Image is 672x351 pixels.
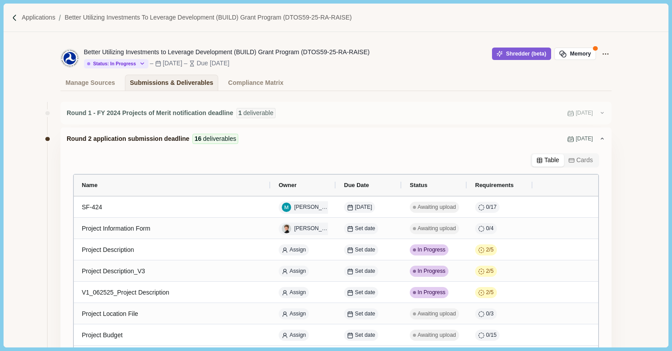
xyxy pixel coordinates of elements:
[82,199,263,216] div: SF-424
[344,202,375,213] button: [DATE]
[344,182,369,188] span: Due Date
[418,267,446,275] span: In Progress
[196,59,229,68] div: Due [DATE]
[486,331,497,339] span: 0 / 15
[486,203,497,211] span: 0 / 17
[347,203,372,211] span: [DATE]
[66,75,115,91] div: Manage Sources
[82,305,263,323] div: Project Location File
[203,134,236,144] span: deliverables
[355,267,376,275] span: Set date
[418,225,456,233] span: Awaiting upload
[486,267,494,275] span: 2 / 5
[486,310,494,318] span: 0 / 3
[82,263,263,280] div: Project Description_V3
[410,182,428,188] span: Status
[576,109,593,117] span: [DATE]
[344,308,378,319] button: Set date
[228,75,283,91] div: Compliance Matrix
[82,284,263,301] div: V1_062525_Project Description
[279,287,309,298] button: Assign
[223,75,288,91] a: Compliance Matrix
[344,266,378,277] button: Set date
[130,75,213,91] div: Submissions & Deliverables
[55,14,64,22] img: Forward slash icon
[576,135,593,143] span: [DATE]
[418,246,446,254] span: In Progress
[532,154,564,167] button: Table
[163,59,182,68] div: [DATE]
[294,225,330,233] span: [PERSON_NAME]
[279,266,309,277] button: Assign
[84,48,370,57] div: Better Utilizing Investments to Leverage Development (BUILD) Grant Program (DTOS59-25-RA-RAISE)
[279,308,309,319] button: Assign
[290,246,306,254] span: Assign
[61,49,79,67] img: 1654794644197-seal_us_dot_8.png
[238,108,242,118] span: 1
[150,59,153,68] div: –
[418,289,446,297] span: In Progress
[486,246,494,254] span: 2 / 5
[279,201,333,214] button: Megan R[PERSON_NAME]
[82,182,97,188] span: Name
[82,241,263,259] div: Project Description
[355,225,376,233] span: Set date
[282,224,291,233] img: Helena Merk
[355,246,376,254] span: Set date
[64,13,352,22] a: Better Utilizing Investments to Leverage Development (BUILD) Grant Program (DTOS59-25-RA-RAISE)
[564,154,598,167] button: Cards
[279,182,296,188] span: Owner
[486,289,494,297] span: 2 / 5
[290,267,306,275] span: Assign
[355,310,376,318] span: Set date
[554,48,596,60] button: Memory
[195,134,202,144] span: 16
[184,59,188,68] div: –
[344,330,378,341] button: Set date
[418,310,456,318] span: Awaiting upload
[290,289,306,297] span: Assign
[290,310,306,318] span: Assign
[279,330,309,341] button: Assign
[67,108,233,118] span: Round 1 - FY 2024 Projects of Merit notification deadline
[67,134,189,144] span: Round 2 application submission deadline
[244,108,274,118] span: deliverable
[279,223,333,235] button: Helena Merk[PERSON_NAME]
[355,289,376,297] span: Set date
[418,203,456,211] span: Awaiting upload
[290,331,306,339] span: Assign
[87,61,136,67] div: Status: In Progress
[282,203,291,212] img: Megan R
[344,244,378,255] button: Set date
[344,287,378,298] button: Set date
[475,182,514,188] span: Requirements
[82,327,263,344] div: Project Budget
[294,203,330,211] span: [PERSON_NAME]
[84,59,148,68] button: Status: In Progress
[11,14,19,22] img: Forward slash icon
[125,75,219,91] a: Submissions & Deliverables
[486,225,494,233] span: 0 / 4
[492,48,551,60] button: Shredder (beta)
[344,223,378,234] button: Set date
[82,220,263,237] div: Project Information Form
[355,331,376,339] span: Set date
[418,331,456,339] span: Awaiting upload
[279,244,309,255] button: Assign
[22,13,56,22] a: Applications
[60,75,120,91] a: Manage Sources
[599,48,612,60] button: Application Actions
